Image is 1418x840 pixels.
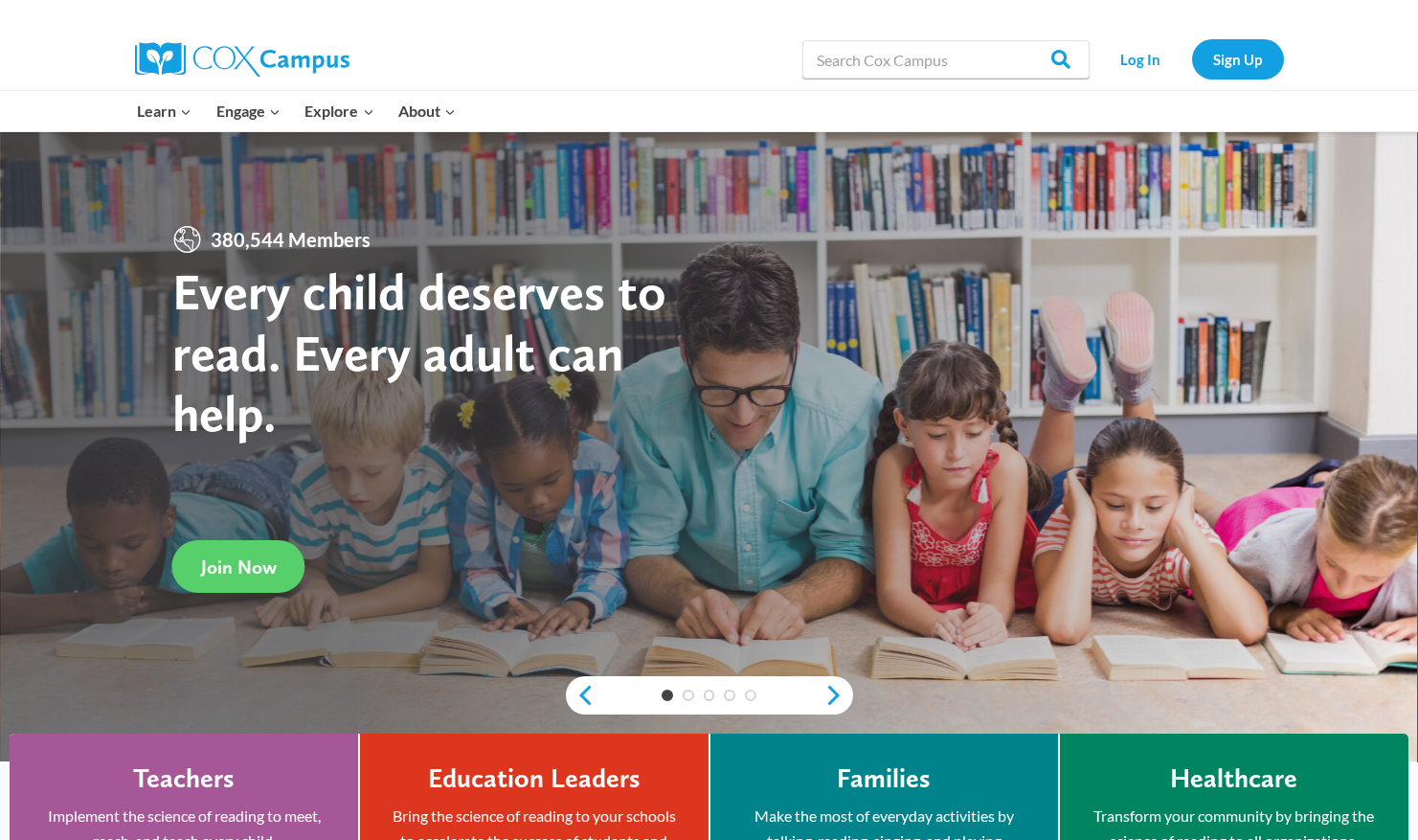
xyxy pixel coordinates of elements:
span: Engage [216,99,281,124]
h4: Education Leaders [428,762,641,795]
span: About [398,99,456,124]
a: 4 [724,690,735,701]
span: Explore [304,99,373,124]
a: Sign Up [1192,39,1284,79]
a: 3 [704,690,715,701]
strong: Every child deserves to read. Every adult can help. [172,261,666,443]
span: Join Now [201,556,277,579]
h4: Teachers [133,762,235,795]
a: 1 [662,690,673,701]
h4: Families [837,762,931,795]
a: previous [566,684,595,707]
nav: Secondary Navigation [1099,39,1284,79]
div: content slider buttons [566,676,853,715]
a: next [824,684,853,707]
span: Learn [137,99,191,124]
input: Search Cox Campus [802,40,1090,79]
a: 2 [683,690,694,701]
h4: Healthcare [1170,762,1297,795]
nav: Primary Navigation [125,91,468,131]
a: Join Now [172,540,305,593]
a: Log In [1099,39,1182,79]
span: 380,544 Members [203,224,378,255]
img: Cox Campus [135,42,349,77]
a: 5 [745,690,756,701]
